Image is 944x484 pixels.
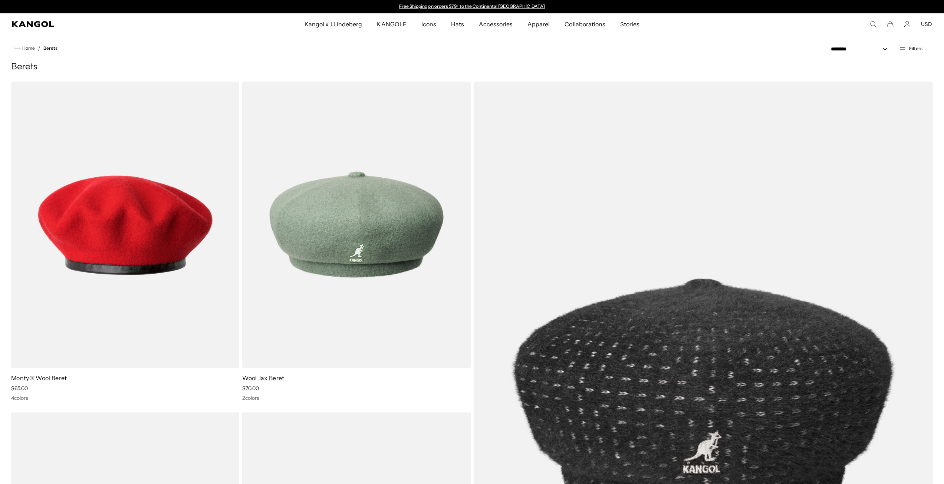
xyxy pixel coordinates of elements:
a: Free Shipping on orders $79+ to the Continental [GEOGRAPHIC_DATA] [399,3,545,9]
a: Berets [43,46,57,51]
a: KANGOLF [369,13,414,35]
select: Sort by: Featured [828,45,895,53]
span: Kangol x J.Lindeberg [305,13,362,35]
span: Stories [620,13,639,35]
span: $65.00 [11,385,28,392]
span: Home [21,46,35,51]
a: Kangol x J.Lindeberg [297,13,370,35]
h1: Berets [11,62,933,73]
div: 2 colors [242,395,470,401]
a: Apparel [520,13,557,35]
a: Stories [613,13,647,35]
span: Collaborations [565,13,605,35]
div: 1 of 2 [396,4,549,10]
a: Accessories [471,13,520,35]
img: Monty® Wool Beret [11,82,239,368]
span: Hats [451,13,464,35]
a: Collaborations [557,13,612,35]
li: / [35,44,40,53]
span: Accessories [479,13,513,35]
button: USD [921,21,932,27]
button: Open filters [895,45,927,52]
div: Announcement [396,4,549,10]
span: KANGOLF [377,13,406,35]
a: Account [904,21,911,27]
slideshow-component: Announcement bar [396,4,549,10]
span: Filters [909,46,922,51]
a: Icons [414,13,444,35]
img: Wool Jax Beret [242,82,470,368]
a: Hats [444,13,471,35]
a: Wool Jax Beret [242,374,284,382]
summary: Search here [870,21,876,27]
a: Kangol [12,21,202,27]
span: Icons [421,13,436,35]
span: $70.00 [242,385,259,392]
span: Apparel [527,13,550,35]
a: Monty® Wool Beret [11,374,67,382]
div: 4 colors [11,395,239,401]
button: Cart [887,21,894,27]
a: Home [14,45,35,52]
